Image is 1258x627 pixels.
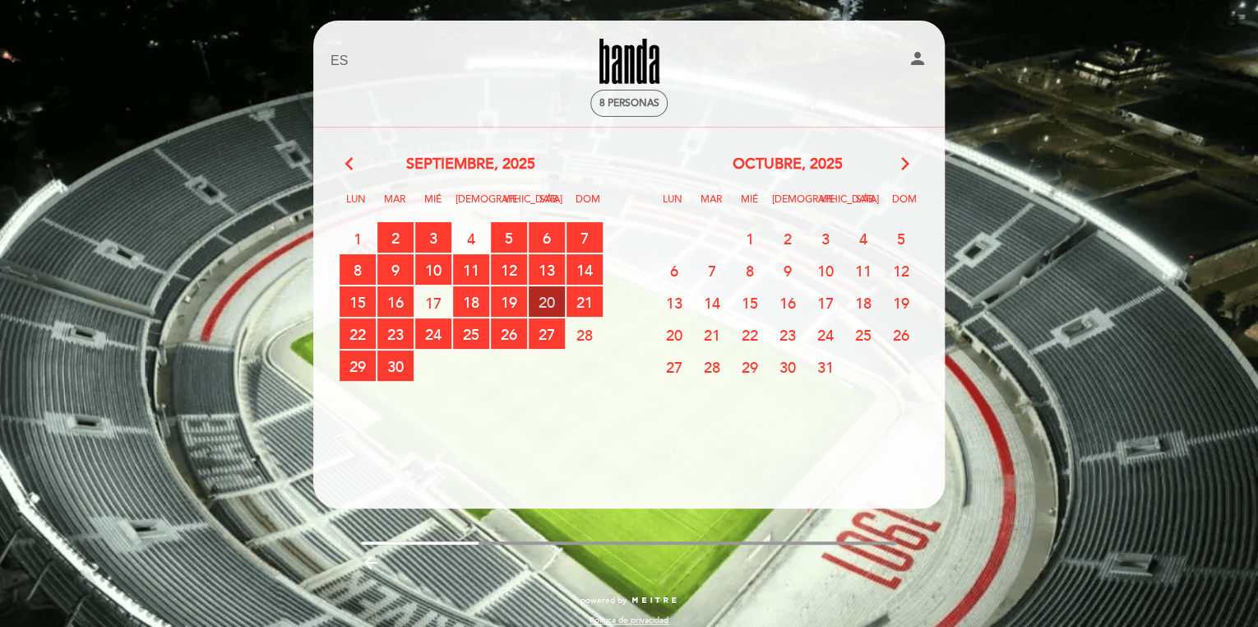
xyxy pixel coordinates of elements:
span: 3 [807,223,844,253]
span: 3 [415,222,451,253]
span: 17 [415,287,451,318]
span: 31 [807,351,844,382]
span: 8 [732,255,768,286]
span: 29 [732,351,768,382]
span: 10 [415,254,451,285]
span: Mié [417,191,450,221]
span: 28 [567,319,603,350]
span: 24 [415,318,451,349]
span: 23 [377,318,414,349]
span: 26 [883,319,919,350]
span: 17 [807,287,844,318]
span: 10 [807,255,844,286]
span: octubre, 2025 [733,154,843,175]
span: 18 [453,286,489,317]
span: 27 [656,351,692,382]
span: 4 [453,223,489,253]
span: 14 [567,254,603,285]
span: 21 [567,286,603,317]
button: person [908,49,927,74]
span: 20 [529,286,565,317]
span: 15 [340,286,376,317]
span: 25 [453,318,489,349]
span: 12 [491,254,527,285]
span: 24 [807,319,844,350]
span: 28 [694,351,730,382]
span: Dom [571,191,604,221]
span: 25 [845,319,881,350]
span: 21 [694,319,730,350]
span: 4 [845,223,881,253]
span: 13 [656,287,692,318]
i: person [908,49,927,68]
span: powered by [580,595,627,606]
span: 11 [453,254,489,285]
span: Mar [695,191,728,221]
span: 19 [883,287,919,318]
a: Política de privacidad [590,615,668,626]
span: 15 [732,287,768,318]
span: 23 [770,319,806,350]
span: [DEMOGRAPHIC_DATA] [772,191,805,221]
span: Mié [733,191,766,221]
span: 7 [567,222,603,253]
span: 5 [883,223,919,253]
span: Lun [656,191,689,221]
a: Banda [526,39,732,84]
span: 2 [770,223,806,253]
span: 7 [694,255,730,286]
span: Vie [811,191,844,221]
span: 30 [377,351,414,381]
span: 22 [340,318,376,349]
span: Mar [378,191,411,221]
span: Lun [340,191,372,221]
span: 12 [883,255,919,286]
span: 11 [845,255,881,286]
span: 26 [491,318,527,349]
span: 22 [732,319,768,350]
i: arrow_backward [361,553,381,573]
span: [DEMOGRAPHIC_DATA] [456,191,488,221]
span: 19 [491,286,527,317]
span: 5 [491,222,527,253]
span: Sáb [533,191,566,221]
span: Dom [888,191,921,221]
span: 18 [845,287,881,318]
span: Sáb [849,191,882,221]
i: arrow_back_ios [345,154,360,175]
span: 13 [529,254,565,285]
span: 9 [377,254,414,285]
span: Vie [494,191,527,221]
span: 6 [656,255,692,286]
span: 16 [770,287,806,318]
span: 16 [377,286,414,317]
a: powered by [580,595,678,606]
span: 20 [656,319,692,350]
span: 8 [340,254,376,285]
span: 2 [377,222,414,253]
span: 1 [340,223,376,253]
span: 8 personas [599,97,659,109]
i: arrow_forward_ios [898,154,913,175]
span: 30 [770,351,806,382]
span: septiembre, 2025 [406,154,535,175]
span: 14 [694,287,730,318]
img: MEITRE [631,597,678,605]
span: 27 [529,318,565,349]
span: 29 [340,351,376,381]
span: 1 [732,223,768,253]
span: 6 [529,222,565,253]
span: 9 [770,255,806,286]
